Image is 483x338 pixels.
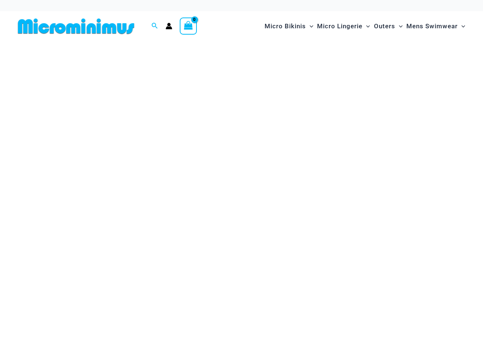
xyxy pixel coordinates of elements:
span: Menu Toggle [458,17,465,36]
a: Micro LingerieMenu ToggleMenu Toggle [315,15,372,38]
a: Search icon link [151,22,158,31]
span: Mens Swimwear [406,17,458,36]
span: Outers [374,17,395,36]
a: Account icon link [166,23,172,29]
span: Menu Toggle [306,17,313,36]
span: Menu Toggle [362,17,370,36]
a: OutersMenu ToggleMenu Toggle [372,15,404,38]
a: View Shopping Cart, empty [180,17,197,35]
span: Micro Bikinis [265,17,306,36]
nav: Site Navigation [262,14,468,39]
img: MM SHOP LOGO FLAT [15,18,137,35]
span: Menu Toggle [395,17,403,36]
span: Micro Lingerie [317,17,362,36]
a: Micro BikinisMenu ToggleMenu Toggle [263,15,315,38]
a: Mens SwimwearMenu ToggleMenu Toggle [404,15,467,38]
